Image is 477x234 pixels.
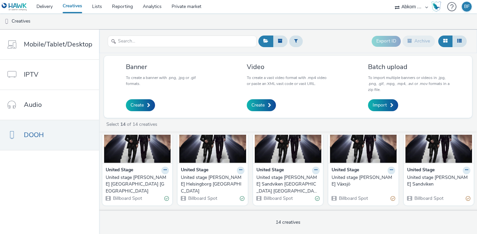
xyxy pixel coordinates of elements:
a: Import [368,99,398,111]
span: IPTV [24,70,38,79]
div: United stage [PERSON_NAME] Växsjö [332,174,392,188]
span: DOOH [24,130,44,140]
div: United stage [PERSON_NAME] Sandviken [GEOGRAPHIC_DATA] [GEOGRAPHIC_DATA] [256,174,317,195]
h3: Batch upload [368,62,450,71]
img: dooh [3,18,10,25]
strong: United Stage [181,167,208,174]
div: United stage [PERSON_NAME] Helsingborg [GEOGRAPHIC_DATA] [181,174,241,195]
strong: United Stage [256,167,284,174]
button: Archive [402,36,435,47]
button: Table [452,36,467,47]
img: undefined Logo [2,3,27,11]
div: Valid [164,195,169,202]
span: Billboard Spot [187,195,217,201]
strong: 14 [120,121,126,127]
span: Create [131,102,144,109]
strong: United Stage [106,167,133,174]
a: United stage [PERSON_NAME] Växsjö [332,174,395,188]
a: Hawk Academy [431,1,444,12]
button: Grid [438,36,452,47]
strong: United Stage [332,167,359,174]
span: Billboard Spot [338,195,368,201]
button: Export ID [372,36,401,46]
a: United stage [PERSON_NAME] Sandviken [GEOGRAPHIC_DATA] [GEOGRAPHIC_DATA] [256,174,320,195]
div: United stage [PERSON_NAME] [GEOGRAPHIC_DATA] [GEOGRAPHIC_DATA] [106,174,166,195]
a: Select of 14 creatives [106,121,160,127]
span: 14 creatives [276,219,300,225]
span: Audio [24,100,42,110]
h3: Banner [126,62,208,71]
div: Valid [315,195,320,202]
input: Search... [108,36,257,47]
div: Partially valid [466,195,470,202]
div: BF [464,2,470,12]
span: Billboard Spot [263,195,293,201]
span: Mobile/Tablet/Desktop [24,39,92,49]
a: United stage [PERSON_NAME] [GEOGRAPHIC_DATA] [GEOGRAPHIC_DATA] [106,174,169,195]
p: To create a vast video format with .mp4 video or paste an XML vast code or vast URL. [247,75,329,87]
h3: Video [247,62,329,71]
a: Create [247,99,276,111]
img: Hawk Academy [431,1,441,12]
span: Import [373,102,387,109]
p: To create a banner with .png, .jpg or .gif formats. [126,75,208,87]
span: Create [251,102,265,109]
strong: United Stage [407,167,435,174]
div: United stage [PERSON_NAME] Sandviken [407,174,468,188]
div: Partially valid [391,195,395,202]
div: Valid [240,195,244,202]
a: United stage [PERSON_NAME] Sandviken [407,174,470,188]
p: To import multiple banners or videos in .jpg, .png, .gif, .mpg, .mp4, .avi or .mov formats in a z... [368,75,450,93]
span: Billboard Spot [414,195,444,201]
span: Billboard Spot [112,195,142,201]
a: United stage [PERSON_NAME] Helsingborg [GEOGRAPHIC_DATA] [181,174,244,195]
a: Create [126,99,155,111]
